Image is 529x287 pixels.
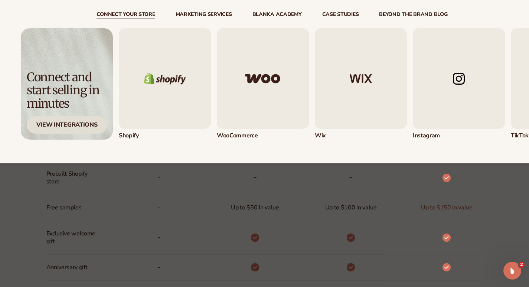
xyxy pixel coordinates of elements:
a: Blanka Academy [252,12,302,19]
a: How to start an ecommerce beauty brand in [DATE] [11,136,138,158]
div: 1 / 5 [119,28,211,140]
div: We typically reply in a few hours [15,101,124,109]
div: Wix [315,132,407,140]
a: Light background with shadow. Connect and start selling in minutes View Integrations [21,28,113,140]
div: WooCommerce [217,132,309,140]
div: Send us a message [15,94,124,101]
a: Shopify logo. Shopify [119,28,211,140]
a: beyond the brand blog [379,12,447,19]
p: Hi there 👋 [15,53,134,65]
img: Light background with shadow. [21,28,113,140]
div: What is [PERSON_NAME]? [15,171,133,179]
span: Messages [62,237,87,242]
div: 3 / 5 [315,28,407,140]
div: View Integrations [27,116,107,134]
div: Close [128,12,141,25]
button: Messages [49,219,99,248]
div: Shopify [119,132,211,140]
iframe: To enrich screen reader interactions, please activate Accessibility in Grammarly extension settings [503,262,521,280]
a: Getting Started [11,123,138,136]
span: 2 [519,262,525,268]
div: 2 / 5 [217,28,309,140]
span: Up to $150 in value [421,201,473,215]
a: Marketing services [176,12,232,19]
img: Woo commerce logo. [217,28,309,129]
img: Profile image for Andie [101,12,116,27]
span: Learn how to start a private label beauty line with [PERSON_NAME] [15,180,133,193]
a: Woo commerce logo. WooCommerce [217,28,309,140]
img: Profile image for Rochelle [87,12,102,27]
div: Instagram [413,132,505,140]
p: How can we help? [15,65,134,78]
div: Send us a messageWe typically reply in a few hours [7,87,141,115]
img: Instagram logo. [413,28,505,129]
div: Connect and start selling in minutes [27,71,107,110]
div: Getting Started [15,125,124,133]
div: How to start an ecommerce beauty brand in [DATE] [15,139,124,155]
img: logo [15,14,30,26]
a: case studies [322,12,359,19]
a: connect your store [97,12,155,19]
div: 4 / 5 [413,28,505,140]
div: What is [PERSON_NAME]?Learn how to start a private label beauty line with [PERSON_NAME] [8,165,141,200]
span: Home [16,237,33,242]
a: Instagram logo. Instagram [413,28,505,140]
img: Shopify logo. [119,28,211,129]
button: Help [99,219,148,248]
span: Help [118,237,130,242]
img: Wix logo. [315,28,407,129]
a: Wix logo. Wix [315,28,407,140]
